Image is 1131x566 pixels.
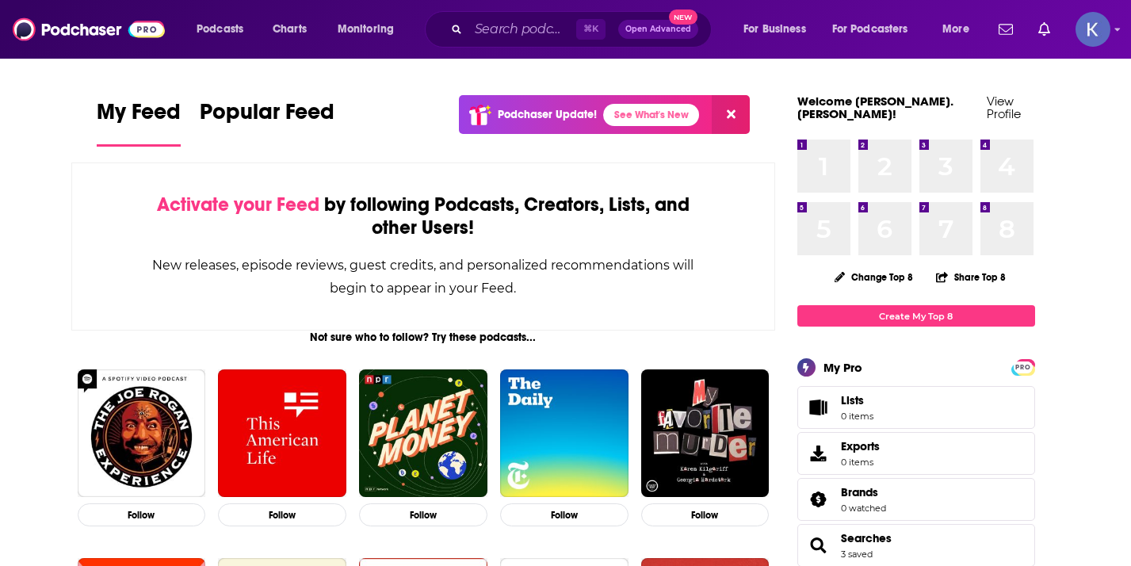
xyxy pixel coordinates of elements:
[841,531,892,545] a: Searches
[468,17,576,42] input: Search podcasts, credits, & more...
[97,98,181,147] a: My Feed
[97,98,181,135] span: My Feed
[841,485,886,499] a: Brands
[576,19,606,40] span: ⌘ K
[327,17,415,42] button: open menu
[218,503,346,526] button: Follow
[151,193,696,239] div: by following Podcasts, Creators, Lists, and other Users!
[832,18,908,40] span: For Podcasters
[797,432,1035,475] a: Exports
[200,98,334,147] a: Popular Feed
[841,439,880,453] span: Exports
[157,193,319,216] span: Activate your Feed
[78,503,206,526] button: Follow
[338,18,394,40] span: Monitoring
[931,17,989,42] button: open menu
[273,18,307,40] span: Charts
[797,478,1035,521] span: Brands
[987,94,1021,121] a: View Profile
[1032,16,1056,43] a: Show notifications dropdown
[262,17,316,42] a: Charts
[440,11,727,48] div: Search podcasts, credits, & more...
[797,94,953,121] a: Welcome [PERSON_NAME].[PERSON_NAME]!
[797,386,1035,429] a: Lists
[78,369,206,498] img: The Joe Rogan Experience
[218,369,346,498] img: This American Life
[625,25,691,33] span: Open Advanced
[803,442,835,465] span: Exports
[1076,12,1110,47] img: User Profile
[841,393,864,407] span: Lists
[641,503,770,526] button: Follow
[185,17,264,42] button: open menu
[1014,361,1033,373] a: PRO
[841,457,880,468] span: 0 items
[822,17,931,42] button: open menu
[500,503,629,526] button: Follow
[197,18,243,40] span: Podcasts
[498,108,597,121] p: Podchaser Update!
[803,488,835,511] a: Brands
[841,549,873,560] a: 3 saved
[797,305,1035,327] a: Create My Top 8
[641,369,770,498] img: My Favorite Murder with Karen Kilgariff and Georgia Hardstark
[618,20,698,39] button: Open AdvancedNew
[500,369,629,498] img: The Daily
[200,98,334,135] span: Popular Feed
[1014,361,1033,373] span: PRO
[1076,12,1110,47] button: Show profile menu
[841,411,873,422] span: 0 items
[803,534,835,556] a: Searches
[841,393,873,407] span: Lists
[732,17,826,42] button: open menu
[669,10,697,25] span: New
[803,396,835,419] span: Lists
[151,254,696,300] div: New releases, episode reviews, guest credits, and personalized recommendations will begin to appe...
[841,503,886,514] a: 0 watched
[992,16,1019,43] a: Show notifications dropdown
[841,485,878,499] span: Brands
[359,503,487,526] button: Follow
[942,18,969,40] span: More
[71,331,776,344] div: Not sure who to follow? Try these podcasts...
[743,18,806,40] span: For Business
[823,360,862,375] div: My Pro
[359,369,487,498] img: Planet Money
[603,104,699,126] a: See What's New
[825,267,923,287] button: Change Top 8
[1076,12,1110,47] span: Logged in as kristina.caracciolo
[935,262,1007,293] button: Share Top 8
[13,14,165,44] img: Podchaser - Follow, Share and Rate Podcasts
